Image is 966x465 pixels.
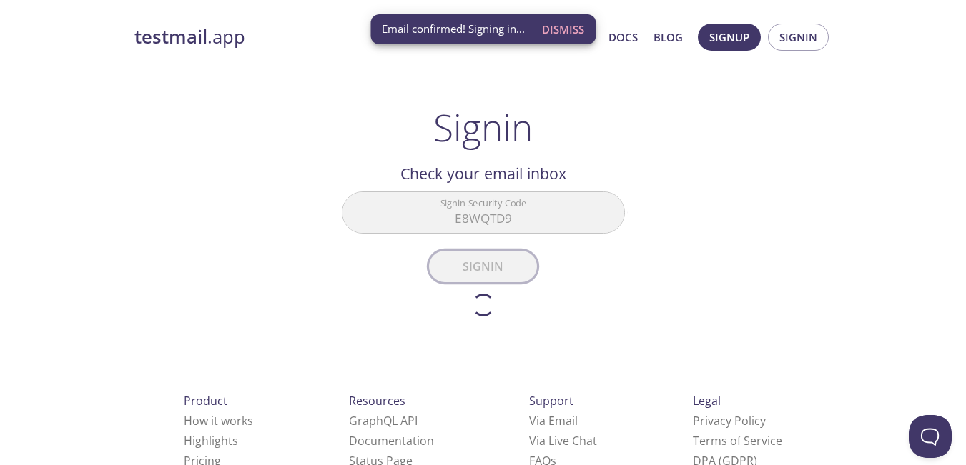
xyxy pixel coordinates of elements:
a: Via Email [529,413,578,429]
span: Signup [709,28,749,46]
a: How it works [184,413,253,429]
span: Signin [779,28,817,46]
iframe: Help Scout Beacon - Open [909,415,952,458]
a: Terms of Service [693,433,782,449]
button: Dismiss [536,16,590,43]
span: Email confirmed! Signing in... [382,21,525,36]
span: Support [529,393,573,409]
button: Signup [698,24,761,51]
a: GraphQL API [349,413,418,429]
span: Legal [693,393,721,409]
h2: Check your email inbox [342,161,625,186]
a: Documentation [349,433,434,449]
a: Via Live Chat [529,433,597,449]
strong: testmail [134,24,207,49]
span: Product [184,393,227,409]
a: Privacy Policy [693,413,766,429]
span: Dismiss [542,20,584,39]
h1: Signin [433,106,533,149]
span: Resources [349,393,405,409]
a: Highlights [184,433,238,449]
a: Blog [654,28,683,46]
a: Docs [608,28,638,46]
button: Signin [768,24,829,51]
a: testmail.app [134,25,470,49]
